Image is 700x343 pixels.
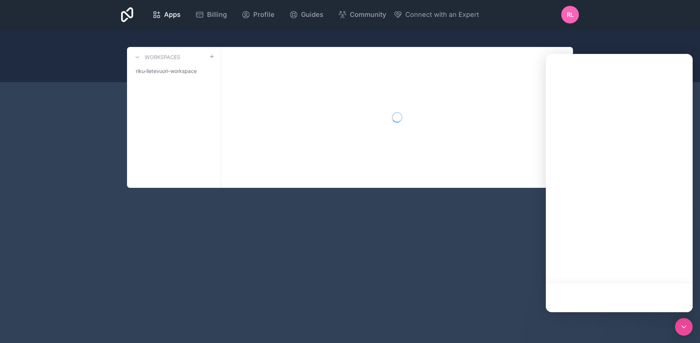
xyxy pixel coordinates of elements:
[189,7,233,23] a: Billing
[133,53,180,62] a: Workspaces
[393,10,479,20] button: Connect with an Expert
[301,10,323,20] span: Guides
[145,54,180,61] h3: Workspaces
[207,10,227,20] span: Billing
[146,7,186,23] a: Apps
[133,65,215,78] a: riku-lietevuori-workspace
[236,7,280,23] a: Profile
[332,7,392,23] a: Community
[405,10,479,20] span: Connect with an Expert
[283,7,329,23] a: Guides
[675,318,693,336] div: Open Intercom Messenger
[136,67,197,75] span: riku-lietevuori-workspace
[253,10,275,20] span: Profile
[350,10,386,20] span: Community
[164,10,181,20] span: Apps
[567,10,574,19] span: RL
